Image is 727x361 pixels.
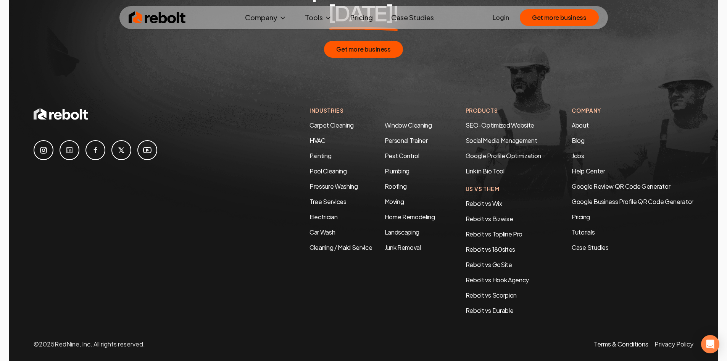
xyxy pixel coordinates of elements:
[299,10,338,25] button: Tools
[385,213,435,221] a: Home Remodeling
[239,10,293,25] button: Company
[466,230,522,238] a: Rebolt vs Topline Pro
[344,10,379,25] a: Pricing
[385,136,428,144] a: Personal Trainer
[572,228,693,237] a: Tutorials
[385,167,409,175] a: Plumbing
[466,306,514,314] a: Rebolt vs Durable
[309,182,358,190] a: Pressure Washing
[34,340,145,349] p: © 2025 RedNine, Inc. All rights reserved.
[385,10,440,25] a: Case Studies
[309,107,435,115] h4: Industries
[385,182,407,190] a: Roofing
[466,152,541,160] a: Google Profile Optimization
[309,167,347,175] a: Pool Cleaning
[493,13,509,22] a: Login
[594,340,648,348] a: Terms & Conditions
[309,197,347,206] a: Tree Services
[309,228,335,236] a: Car Wash
[466,167,505,175] a: Link in Bio Tool
[466,215,513,223] a: Rebolt vs Bizwise
[572,243,693,252] a: Case Studies
[572,152,584,160] a: Jobs
[572,182,670,190] a: Google Review QR Code Generator
[385,152,419,160] a: Pest Control
[466,291,517,299] a: Rebolt vs Scorpion
[466,136,537,144] a: Social Media Management
[572,107,693,115] h4: Company
[324,41,403,58] button: Get more business
[129,10,186,25] img: Rebolt Logo
[572,136,585,144] a: Blog
[520,9,598,26] button: Get more business
[309,213,337,221] a: Electrician
[466,276,529,284] a: Rebolt vs Hook Agency
[466,121,534,129] a: SEO-Optimized Website
[466,185,541,193] h4: Us Vs Them
[309,243,372,251] a: Cleaning / Maid Service
[572,121,588,129] a: About
[385,243,421,251] a: Junk Removal
[309,152,331,160] a: Painting
[572,197,693,206] a: Google Business Profile QR Code Generator
[309,121,354,129] a: Carpet Cleaning
[466,199,502,207] a: Rebolt vs Wix
[466,245,515,253] a: Rebolt vs 180sites
[385,121,432,129] a: Window Cleaning
[572,212,693,222] a: Pricing
[329,3,398,26] span: [DATE]!
[385,228,419,236] a: Landscaping
[572,167,605,175] a: Help Center
[466,261,512,269] a: Rebolt vs GoSite
[466,107,541,115] h4: Products
[309,136,326,144] a: HVAC
[701,335,719,353] div: Open Intercom Messenger
[654,340,693,348] a: Privacy Policy
[385,197,404,206] a: Moving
